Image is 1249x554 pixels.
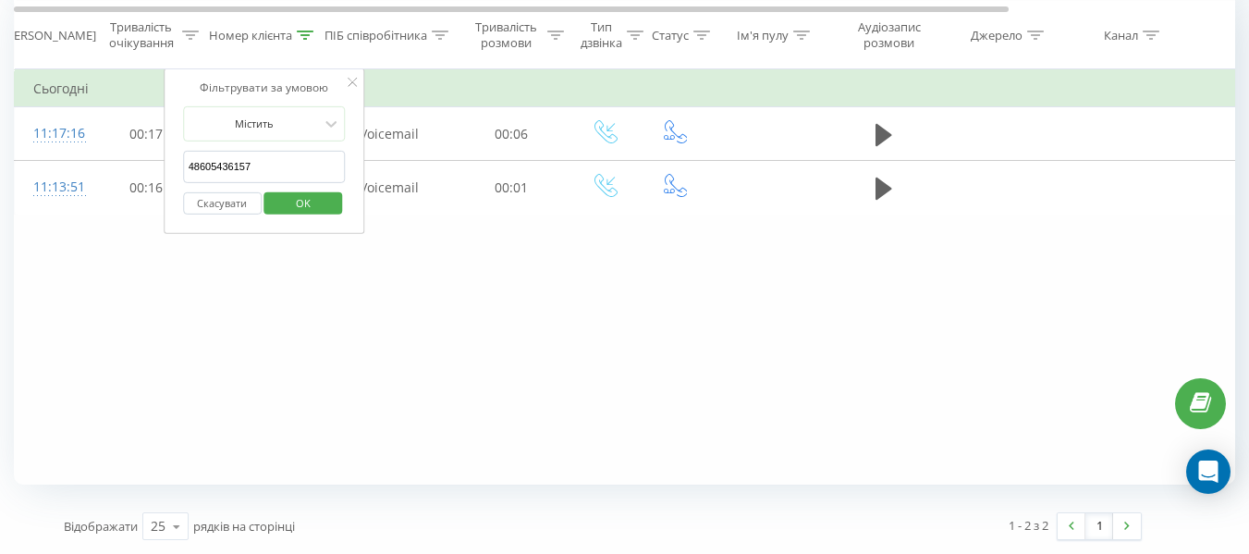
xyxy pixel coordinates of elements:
[33,169,70,205] div: 11:13:51
[183,191,262,215] button: Скасувати
[33,116,70,152] div: 11:17:16
[454,161,569,215] td: 00:01
[89,107,204,161] td: 00:17
[89,161,204,215] td: 00:16
[737,27,789,43] div: Ім'я пулу
[1085,513,1113,539] a: 1
[454,107,569,161] td: 00:06
[1009,516,1048,535] div: 1 - 2 з 2
[104,19,178,51] div: Тривалість очікування
[844,19,934,51] div: Аудіозапис розмови
[193,518,295,535] span: рядків на сторінці
[183,79,346,97] div: Фільтрувати за умовою
[581,19,622,51] div: Тип дзвінка
[652,27,689,43] div: Статус
[324,27,427,43] div: ПІБ співробітника
[151,517,165,536] div: 25
[264,191,343,215] button: OK
[324,107,454,161] td: Voicemail
[324,161,454,215] td: Voicemail
[971,27,1022,43] div: Джерело
[183,151,346,183] input: Введіть значення
[209,27,292,43] div: Номер клієнта
[64,518,138,535] span: Відображати
[1104,27,1138,43] div: Канал
[3,27,96,43] div: [PERSON_NAME]
[1186,449,1231,494] div: Open Intercom Messenger
[277,188,329,216] span: OK
[470,19,543,51] div: Тривалість розмови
